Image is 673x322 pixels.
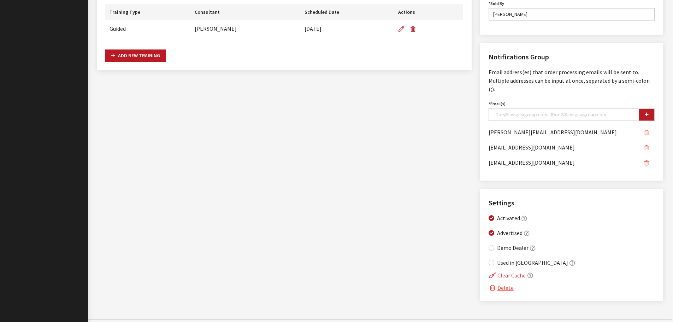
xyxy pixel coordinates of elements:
span: [EMAIL_ADDRESS][DOMAIN_NAME] [489,142,575,152]
span: [EMAIL_ADDRESS][DOMAIN_NAME] [489,157,575,167]
h2: Notifications Group [489,52,655,62]
p: Email address(es) that order processing emails will be sent to. Multiple addresses can be input a... [489,68,655,93]
input: JDoe@insigniagroup.com; JDoe2@insigniagroup.com [489,109,639,121]
button: Delete [489,283,514,292]
label: Used in [GEOGRAPHIC_DATA] [497,258,568,267]
button: Remove the email [638,157,655,169]
h2: Settings [489,198,655,208]
button: Add new training [105,49,166,62]
span: [PERSON_NAME][EMAIL_ADDRESS][DOMAIN_NAME] [489,127,617,136]
th: Training Type [105,4,190,20]
button: Edit training [398,20,407,38]
label: Activated [497,214,520,222]
td: [PERSON_NAME] [190,20,300,38]
label: Advertised [497,229,523,237]
span: [DATE] [305,25,321,32]
label: Demo Dealer [497,244,529,252]
button: Clear Cache [489,271,526,280]
button: Remove the email [638,127,655,139]
label: Email(s) [489,101,506,107]
th: Actions [394,4,463,20]
input: John Doe [489,8,655,21]
span: Add new training [111,52,160,59]
button: Remove the email [638,142,655,154]
button: Delete training [407,20,421,38]
label: Sold By [489,0,504,7]
th: Consultant [190,4,300,20]
th: Scheduled Date [300,4,394,20]
button: Add [639,109,655,121]
span: Guided [110,25,126,32]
